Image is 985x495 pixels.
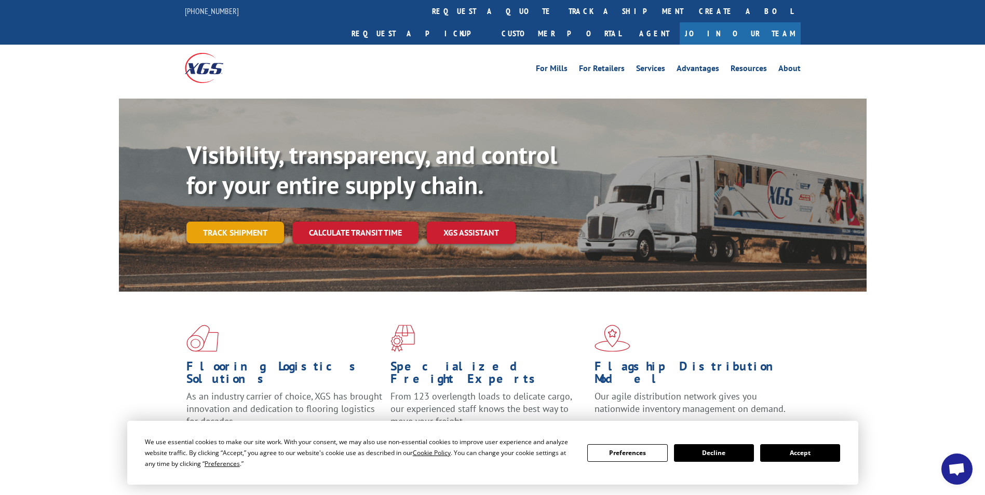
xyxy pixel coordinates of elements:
a: Track shipment [186,222,284,243]
h1: Flagship Distribution Model [595,360,791,390]
h1: Specialized Freight Experts [390,360,587,390]
img: xgs-icon-total-supply-chain-intelligence-red [186,325,219,352]
button: Decline [674,444,754,462]
button: Accept [760,444,840,462]
div: Open chat [941,453,973,485]
a: [PHONE_NUMBER] [185,6,239,16]
div: We use essential cookies to make our site work. With your consent, we may also use non-essential ... [145,436,575,469]
h1: Flooring Logistics Solutions [186,360,383,390]
img: xgs-icon-flagship-distribution-model-red [595,325,630,352]
a: Calculate transit time [292,222,419,244]
p: From 123 overlength loads to delicate cargo, our experienced staff knows the best way to move you... [390,390,587,436]
b: Visibility, transparency, and control for your entire supply chain. [186,139,557,201]
div: Cookie Consent Prompt [127,421,858,485]
a: Services [636,64,665,76]
span: Cookie Policy [413,448,451,457]
span: Preferences [205,459,240,468]
span: Our agile distribution network gives you nationwide inventory management on demand. [595,390,786,415]
button: Preferences [587,444,667,462]
img: xgs-icon-focused-on-flooring-red [390,325,415,352]
a: For Mills [536,64,568,76]
a: Request a pickup [344,22,494,45]
a: About [778,64,801,76]
a: Join Our Team [680,22,801,45]
a: Resources [731,64,767,76]
span: As an industry carrier of choice, XGS has brought innovation and dedication to flooring logistics... [186,390,382,427]
a: Customer Portal [494,22,629,45]
a: Agent [629,22,680,45]
a: For Retailers [579,64,625,76]
a: Advantages [677,64,719,76]
a: XGS ASSISTANT [427,222,516,244]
